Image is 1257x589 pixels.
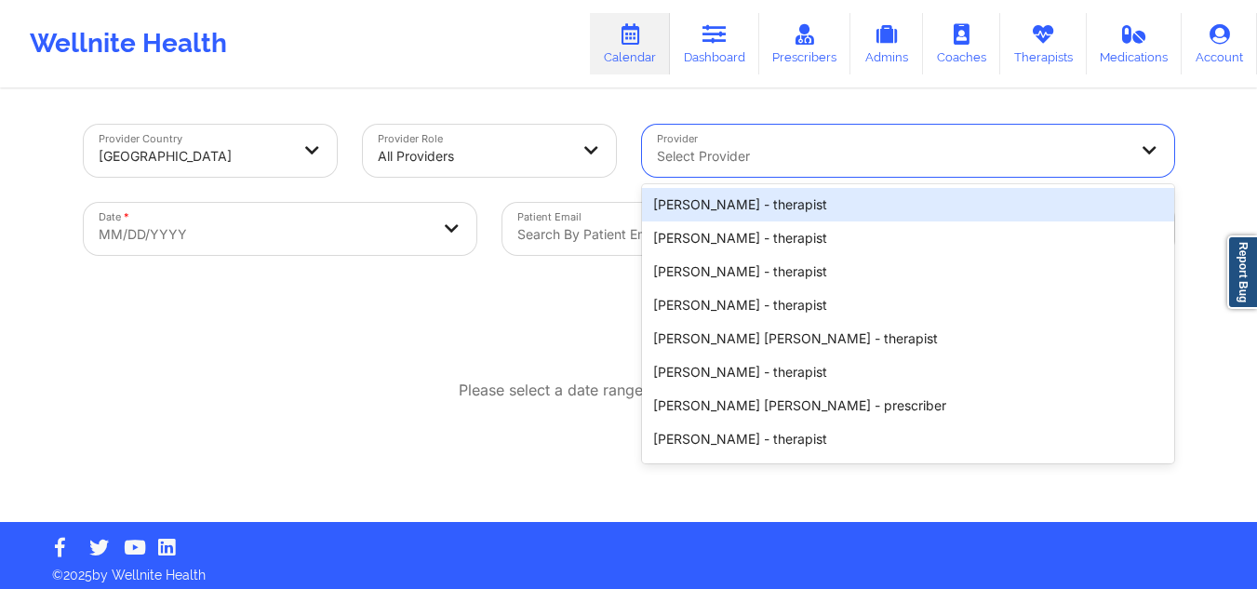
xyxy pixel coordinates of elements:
[1087,13,1183,74] a: Medications
[378,136,569,177] div: All Providers
[642,288,1174,322] div: [PERSON_NAME] - therapist
[590,13,670,74] a: Calendar
[642,322,1174,355] div: [PERSON_NAME] [PERSON_NAME] - therapist
[642,456,1174,489] div: [PERSON_NAME] - therapist
[759,13,851,74] a: Prescribers
[670,13,759,74] a: Dashboard
[642,355,1174,389] div: [PERSON_NAME] - therapist
[1000,13,1087,74] a: Therapists
[642,188,1174,221] div: [PERSON_NAME] - therapist
[642,255,1174,288] div: [PERSON_NAME] - therapist
[642,422,1174,456] div: [PERSON_NAME] - therapist
[850,13,923,74] a: Admins
[99,136,290,177] div: [GEOGRAPHIC_DATA]
[1227,235,1257,309] a: Report Bug
[923,13,1000,74] a: Coaches
[39,553,1218,584] p: © 2025 by Wellnite Health
[1182,13,1257,74] a: Account
[642,389,1174,422] div: [PERSON_NAME] [PERSON_NAME] - prescriber
[642,221,1174,255] div: [PERSON_NAME] - therapist
[459,380,798,401] p: Please select a date range to view appointments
